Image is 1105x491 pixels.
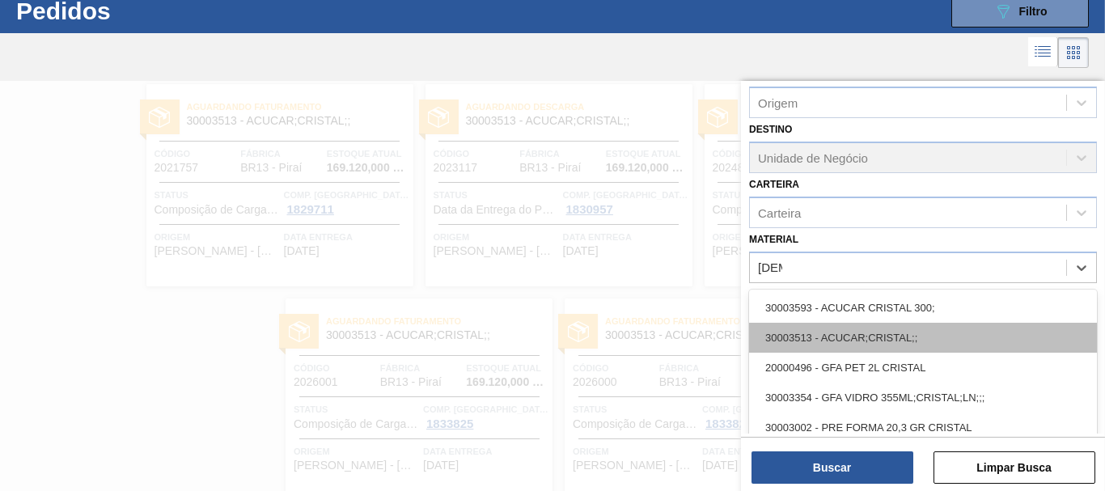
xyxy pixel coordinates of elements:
div: 20000496 - GFA PET 2L CRISTAL [749,353,1097,383]
label: Carteira [749,179,799,190]
span: Filtro [1019,5,1048,18]
div: 30003354 - GFA VIDRO 355ML;CRISTAL;LN;;; [749,383,1097,413]
div: 30003593 - ACUCAR CRISTAL 300; [749,293,1097,323]
h1: Pedidos [16,2,243,20]
div: Carteira [758,205,801,219]
div: Visão em Lista [1028,37,1058,68]
label: Material [749,234,798,245]
div: Visão em Cards [1058,37,1089,68]
div: 30003513 - ACUCAR;CRISTAL;; [749,323,1097,353]
div: 30003002 - PRE FORMA 20,3 GR CRISTAL [749,413,1097,442]
div: Origem [758,96,798,110]
label: Destino [749,124,792,135]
